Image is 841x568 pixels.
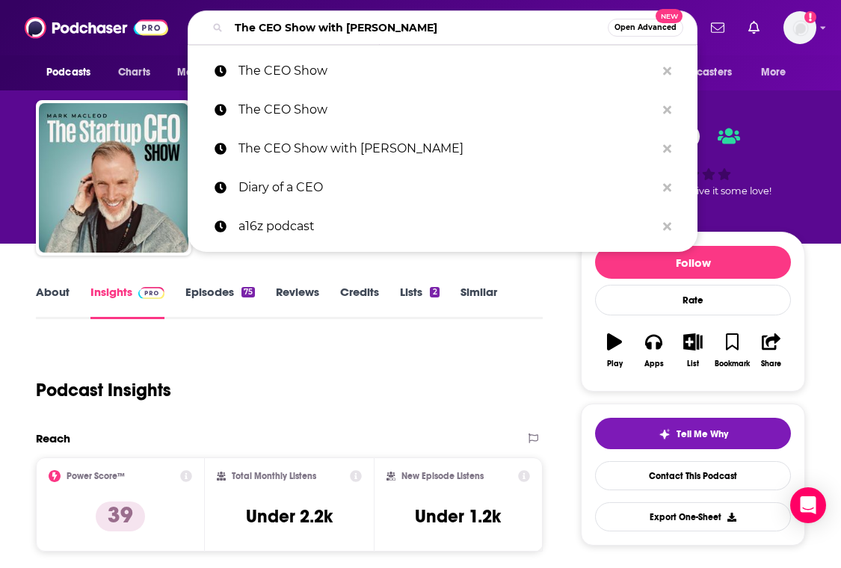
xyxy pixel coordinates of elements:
[241,287,255,297] div: 75
[96,501,145,531] p: 39
[415,505,501,528] h3: Under 1.2k
[36,58,110,87] button: open menu
[67,471,125,481] h2: Power Score™
[229,16,608,40] input: Search podcasts, credits, & more...
[25,13,168,42] img: Podchaser - Follow, Share and Rate Podcasts
[39,103,188,253] img: The Startup CEO Show
[167,58,250,87] button: open menu
[188,10,697,45] div: Search podcasts, credits, & more...
[595,324,634,377] button: Play
[246,505,333,528] h3: Under 2.2k
[677,428,728,440] span: Tell Me Why
[118,62,150,83] span: Charts
[36,285,70,319] a: About
[607,359,623,368] div: Play
[188,168,697,207] a: Diary of a CEO
[687,359,699,368] div: List
[400,285,439,319] a: Lists2
[36,379,171,401] h1: Podcast Insights
[238,168,656,207] p: Diary of a CEO
[138,287,164,299] img: Podchaser Pro
[595,502,791,531] button: Export One-Sheet
[752,324,791,377] button: Share
[232,471,316,481] h2: Total Monthly Listens
[751,58,805,87] button: open menu
[783,11,816,44] span: Logged in as abbie.hatfield
[650,58,754,87] button: open menu
[783,11,816,44] img: User Profile
[659,428,671,440] img: tell me why sparkle
[715,359,750,368] div: Bookmark
[712,324,751,377] button: Bookmark
[595,461,791,490] a: Contact This Podcast
[595,246,791,279] button: Follow
[804,11,816,23] svg: Add a profile image
[108,58,159,87] a: Charts
[674,324,712,377] button: List
[238,52,656,90] p: The CEO Show
[188,129,697,168] a: The CEO Show with [PERSON_NAME]
[783,11,816,44] button: Show profile menu
[742,15,765,40] a: Show notifications dropdown
[238,90,656,129] p: The CEO Show
[595,285,791,315] div: Rate
[644,359,664,368] div: Apps
[634,324,673,377] button: Apps
[188,52,697,90] a: The CEO Show
[238,207,656,246] p: a16z podcast
[595,418,791,449] button: tell me why sparkleTell Me Why
[608,19,683,37] button: Open AdvancedNew
[238,129,656,168] p: The CEO Show with Robert Reiss
[340,285,379,319] a: Credits
[185,285,255,319] a: Episodes75
[761,62,786,83] span: More
[705,15,730,40] a: Show notifications dropdown
[790,487,826,523] div: Open Intercom Messenger
[90,285,164,319] a: InsightsPodchaser Pro
[761,359,781,368] div: Share
[656,9,683,23] span: New
[188,207,697,246] a: a16z podcast
[36,431,70,445] h2: Reach
[177,62,230,83] span: Monitoring
[460,285,497,319] a: Similar
[401,471,484,481] h2: New Episode Listens
[46,62,90,83] span: Podcasts
[430,287,439,297] div: 2
[188,90,697,129] a: The CEO Show
[614,24,677,31] span: Open Advanced
[276,285,319,319] a: Reviews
